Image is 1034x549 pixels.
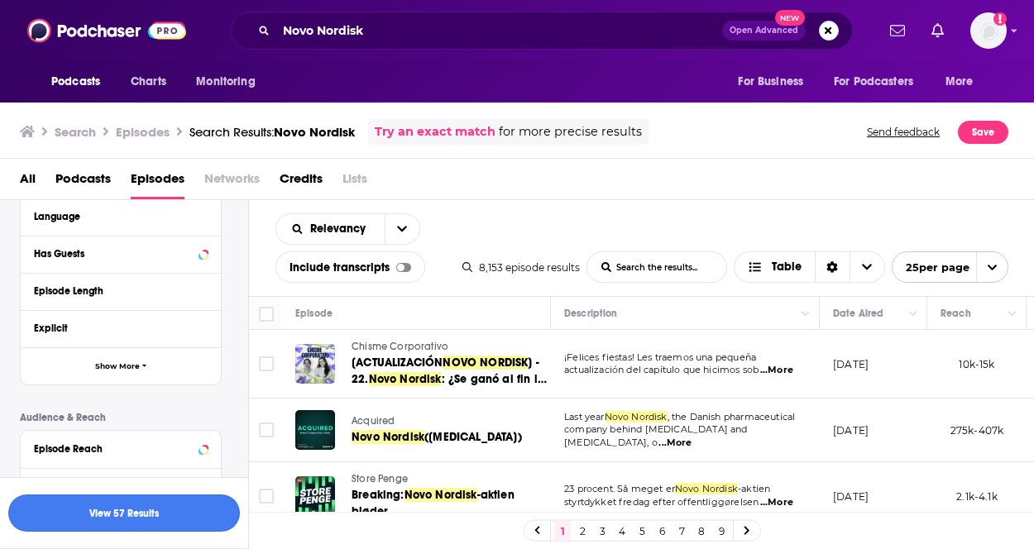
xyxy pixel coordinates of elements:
[34,322,197,334] div: Explicit
[554,521,571,541] a: 1
[51,70,100,93] span: Podcasts
[405,488,477,502] span: Novo Nordisk
[385,214,419,244] button: open menu
[760,364,793,377] span: ...More
[280,165,323,199] a: Credits
[564,411,605,422] span: Last year
[934,66,994,98] button: open menu
[55,165,111,199] a: Podcasts
[34,443,194,455] div: Episode Reach
[352,355,548,388] a: [ACTUALIZACIÓNNOVO NORDISK] - 22.Novo Nordisk: ¿Se ganó al fin la batalla contra la obesidad?
[462,261,580,274] div: 8,153 episode results
[275,251,425,283] div: Include transcripts
[34,211,197,222] div: Language
[352,415,395,427] span: Acquired
[668,411,796,422] span: , the Danish pharmaceutical
[970,12,1007,49] span: Logged in as gmacdermott
[959,358,994,370] span: 10k-15k
[352,340,548,355] a: Chisme Corporativo
[189,124,355,140] a: Search Results:Novo Nordisk
[352,430,424,444] span: Novo Nordisk
[574,521,591,541] a: 2
[734,251,885,283] button: Choose View
[653,521,670,541] a: 6
[196,70,255,93] span: Monitoring
[40,66,122,98] button: open menu
[564,303,617,323] div: Description
[823,66,937,98] button: open menu
[259,489,274,504] span: Toggle select row
[614,521,630,541] a: 4
[815,252,850,282] div: Sort Direction
[945,70,974,93] span: More
[893,255,969,280] span: 25 per page
[862,119,945,145] button: Send feedback
[189,124,355,140] div: Search Results:
[738,483,770,494] span: -aktien
[21,347,221,384] button: Show More
[772,261,802,273] span: Table
[375,122,495,141] a: Try an exact match
[834,70,913,93] span: For Podcasters
[34,206,208,227] button: Language
[352,473,408,485] span: Store Penge
[8,494,240,532] button: View 57 Results
[594,521,610,541] a: 3
[833,423,869,437] p: [DATE]
[352,341,448,352] span: Chisme Corporativo
[950,424,1004,437] span: 275k-407k
[34,317,208,338] button: Explicit
[20,412,222,423] p: Audience & Reach
[605,411,668,422] span: Novo Nordisk
[833,357,869,371] p: [DATE]
[941,303,971,323] div: Reach
[775,10,805,26] span: New
[675,483,738,494] span: Novo Nordisk
[34,280,208,301] button: Episode Length
[295,303,333,323] div: Episode
[352,487,548,520] a: Breaking:Novo Nordisk-aktien bløder
[352,372,547,403] span: : ¿Se ganó al fin la batalla contra la obesidad?
[1003,304,1022,324] button: Column Actions
[352,429,548,446] a: Novo Nordisk([MEDICAL_DATA])
[993,12,1007,26] svg: Add a profile image
[204,165,260,199] span: Networks
[892,251,1008,283] button: open menu
[970,12,1007,49] button: Show profile menu
[634,521,650,541] a: 5
[20,165,36,199] a: All
[259,356,274,371] span: Toggle select row
[131,165,184,199] a: Episodes
[310,223,371,235] span: Relevancy
[34,285,197,297] div: Episode Length
[673,521,690,541] a: 7
[564,496,759,508] span: styrtdykket fredag efter offentliggørelsen
[499,122,642,141] span: for more precise results
[352,488,405,502] span: Breaking:
[903,304,923,324] button: Column Actions
[658,437,692,450] span: ...More
[443,356,528,370] span: NOVO NORDISK
[883,17,912,45] a: Show notifications dropdown
[116,124,170,140] h3: Episodes
[730,26,798,35] span: Open Advanced
[120,66,176,98] a: Charts
[958,121,1008,144] button: Save
[352,356,443,370] span: [ACTUALIZACIÓN
[564,364,759,375] span: actualización del capítulo que hicimos sob
[34,248,194,260] div: Has Guests
[713,521,730,541] a: 9
[564,351,756,363] span: ¡Felices fiestas! Les traemos una pequeña
[693,521,710,541] a: 8
[833,489,869,504] p: [DATE]
[34,437,208,458] button: Episode Reach
[259,422,274,437] span: Toggle select row
[34,475,208,496] button: Power Score™
[131,70,166,93] span: Charts
[27,15,186,46] img: Podchaser - Follow, Share and Rate Podcasts
[760,496,793,509] span: ...More
[738,70,803,93] span: For Business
